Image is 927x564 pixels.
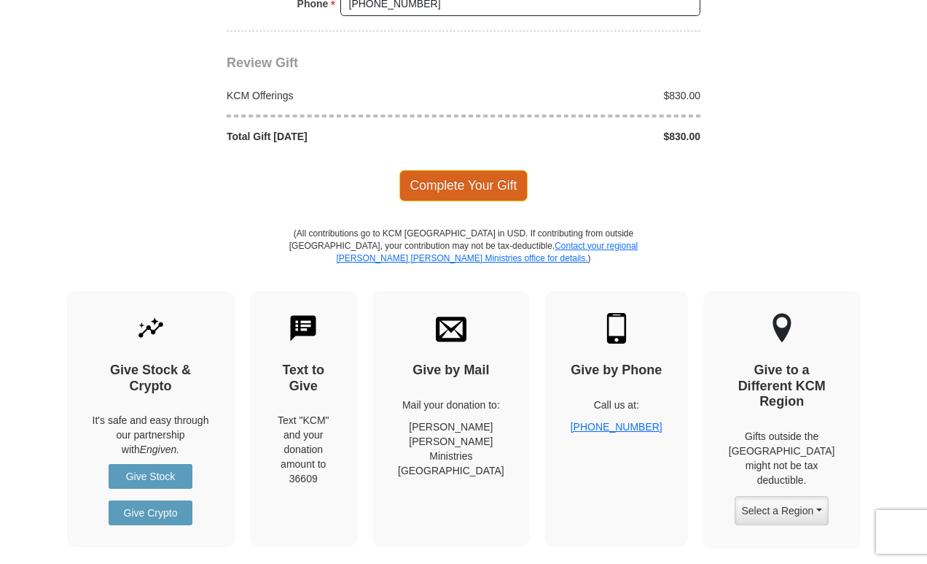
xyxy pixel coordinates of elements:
[288,313,318,344] img: text-to-give.svg
[399,170,528,201] span: Complete Your Gift
[436,313,466,344] img: envelope.svg
[398,363,504,379] h4: Give by Mail
[93,413,209,457] p: It's safe and easy through our partnership with
[136,313,166,344] img: give-by-stock.svg
[729,429,835,487] p: Gifts outside the [GEOGRAPHIC_DATA] might not be tax deductible.
[140,444,179,455] i: Engiven.
[336,241,638,263] a: Contact your regional [PERSON_NAME] [PERSON_NAME] Ministries office for details.
[109,464,192,489] a: Give Stock
[463,129,708,144] div: $830.00
[219,129,464,144] div: Total Gift [DATE]
[601,313,632,344] img: mobile.svg
[219,88,464,103] div: KCM Offerings
[571,398,662,412] p: Call us at:
[398,420,504,478] p: [PERSON_NAME] [PERSON_NAME] Ministries [GEOGRAPHIC_DATA]
[463,88,708,103] div: $830.00
[289,228,638,291] p: (All contributions go to KCM [GEOGRAPHIC_DATA] in USD. If contributing from outside [GEOGRAPHIC_D...
[571,421,662,433] a: [PHONE_NUMBER]
[729,363,835,410] h4: Give to a Different KCM Region
[109,501,192,525] a: Give Crypto
[275,413,332,486] div: Text "KCM" and your donation amount to 36609
[735,496,828,525] button: Select a Region
[275,363,332,394] h4: Text to Give
[227,55,298,70] span: Review Gift
[93,363,209,394] h4: Give Stock & Crypto
[398,398,504,412] p: Mail your donation to:
[772,313,792,344] img: other-region
[571,363,662,379] h4: Give by Phone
